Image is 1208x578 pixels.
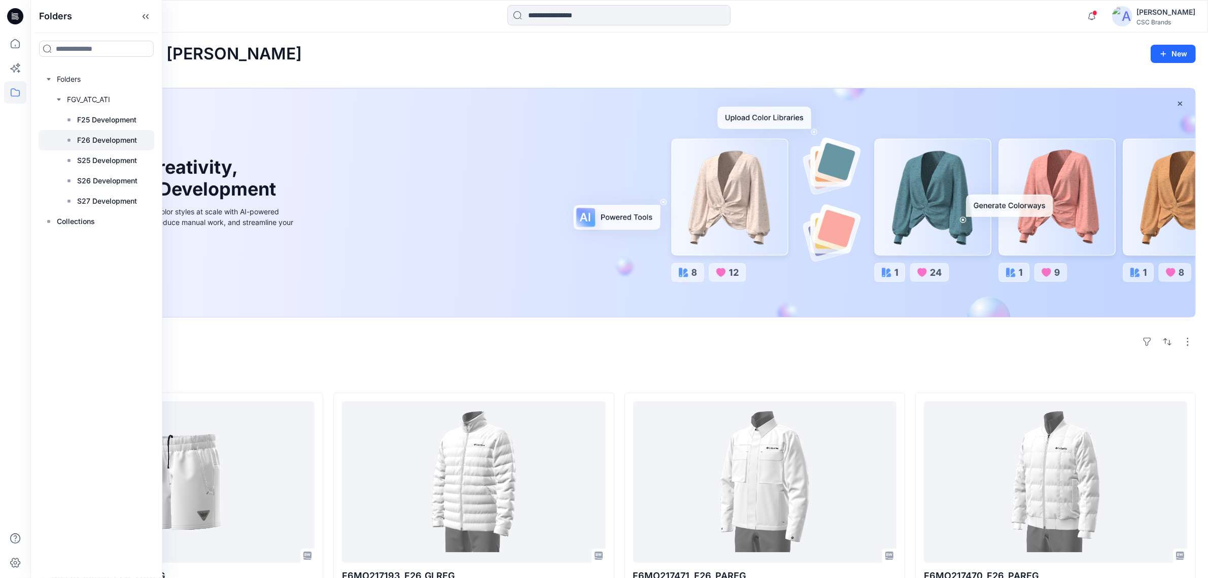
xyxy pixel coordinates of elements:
[67,156,281,200] h1: Unleash Creativity, Speed Up Development
[77,134,137,146] p: F26 Development
[1112,6,1132,26] img: avatar
[51,401,315,563] a: S6YS215906_F26_TDREG
[67,206,296,238] div: Explore ideas faster and recolor styles at scale with AI-powered tools that boost creativity, red...
[43,370,1196,382] h4: Styles
[77,195,137,207] p: S27 Development
[43,45,302,63] h2: Welcome back, [PERSON_NAME]
[1136,6,1195,18] div: [PERSON_NAME]
[633,401,896,563] a: F6MO217471_F26_PAREG
[77,114,136,126] p: F25 Development
[77,175,137,187] p: S26 Development
[342,401,605,563] a: F6MO217193_F26_GLREG
[1151,45,1196,63] button: New
[77,154,137,167] p: S25 Development
[924,401,1187,563] a: F6MO217470_F26_PAREG
[1136,18,1195,26] div: CSC Brands
[57,215,95,228] p: Collections
[67,250,296,271] a: Discover more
